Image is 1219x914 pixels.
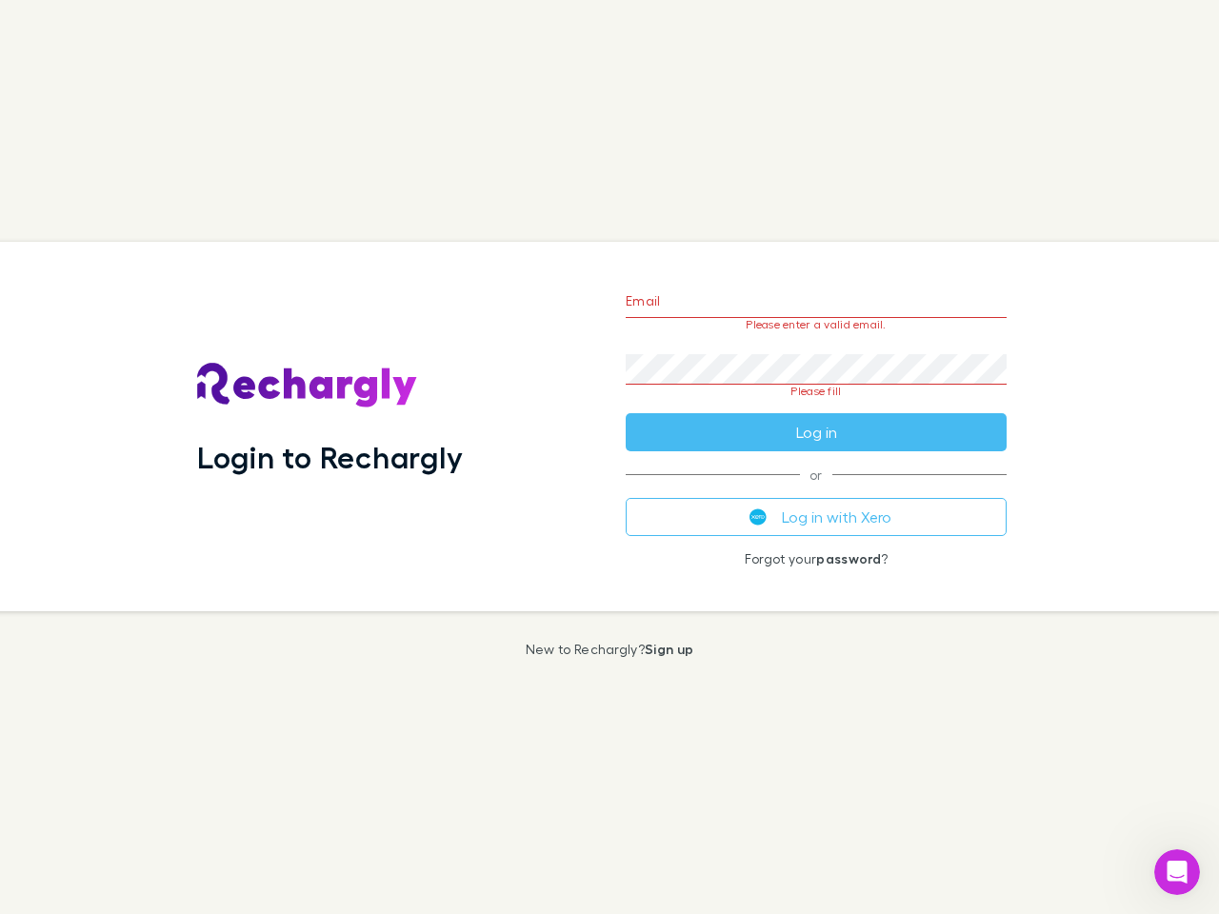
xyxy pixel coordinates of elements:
[626,318,1007,331] p: Please enter a valid email.
[749,508,767,526] img: Xero's logo
[526,642,694,657] p: New to Rechargly?
[1154,849,1200,895] iframe: Intercom live chat
[626,413,1007,451] button: Log in
[626,474,1007,475] span: or
[626,498,1007,536] button: Log in with Xero
[197,439,463,475] h1: Login to Rechargly
[197,363,418,408] img: Rechargly's Logo
[645,641,693,657] a: Sign up
[816,550,881,566] a: password
[626,385,1007,398] p: Please fill
[626,551,1007,566] p: Forgot your ?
